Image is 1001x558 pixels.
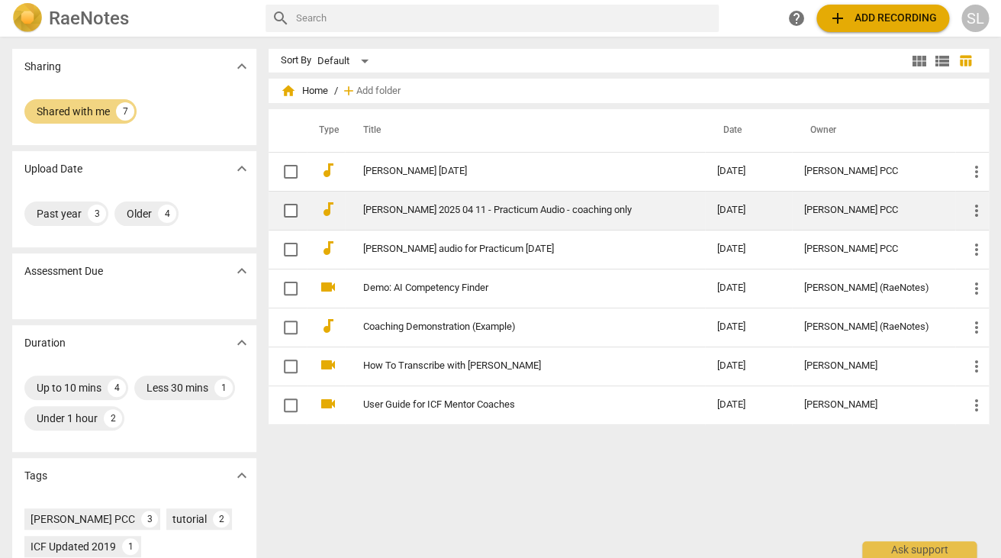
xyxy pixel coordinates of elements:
div: 4 [158,205,176,223]
button: SL [961,5,989,32]
p: Duration [24,335,66,351]
div: [PERSON_NAME] PCC [31,511,135,527]
button: Show more [230,464,253,487]
div: Less 30 mins [146,380,208,395]
div: Shared with me [37,104,110,119]
div: 3 [88,205,106,223]
a: [PERSON_NAME] [DATE] [363,166,662,177]
div: Older [127,206,152,221]
span: audiotrack [319,239,337,257]
img: Logo [12,3,43,34]
span: more_vert [967,318,986,337]
button: Show more [230,157,253,180]
button: Tile view [908,50,931,73]
div: Up to 10 mins [37,380,101,395]
td: [DATE] [705,308,792,347]
div: Ask support [862,541,977,558]
span: / [334,85,338,97]
span: more_vert [967,202,986,220]
span: expand_more [233,160,251,178]
a: Coaching Demonstration (Example) [363,321,662,333]
span: expand_more [233,334,251,352]
span: more_vert [967,279,986,298]
span: audiotrack [319,317,337,335]
span: expand_more [233,57,251,76]
div: [PERSON_NAME] PCC [804,244,943,255]
div: [PERSON_NAME] PCC [804,205,943,216]
span: videocam [319,278,337,296]
a: [PERSON_NAME] 2025 04 11 - Practicum Audio - coaching only [363,205,662,216]
a: How To Transcribe with [PERSON_NAME] [363,360,662,372]
span: expand_more [233,262,251,280]
a: Demo: AI Competency Finder [363,282,662,294]
td: [DATE] [705,191,792,230]
div: [PERSON_NAME] [804,360,943,372]
span: add [341,83,356,98]
button: Table view [954,50,977,73]
span: search [272,9,290,27]
div: 1 [122,538,139,555]
th: Owner [792,109,955,152]
span: videocam [319,395,337,413]
span: more_vert [967,163,986,181]
div: Past year [37,206,82,221]
span: view_list [933,52,951,70]
span: audiotrack [319,200,337,218]
input: Search [296,6,713,31]
div: Sort By [281,55,311,66]
p: Assessment Due [24,263,103,279]
div: 2 [213,511,230,527]
p: Sharing [24,59,61,75]
span: view_module [910,52,929,70]
div: [PERSON_NAME] (RaeNotes) [804,321,943,333]
div: Under 1 hour [37,411,98,426]
span: videocam [319,356,337,374]
span: audiotrack [319,161,337,179]
button: List view [931,50,954,73]
span: Add recording [829,9,937,27]
div: 3 [141,511,158,527]
div: 2 [104,409,122,427]
button: Show more [230,55,253,78]
div: [PERSON_NAME] PCC [804,166,943,177]
span: help [787,9,806,27]
td: [DATE] [705,230,792,269]
a: [PERSON_NAME] audio for Practicum [DATE] [363,244,662,255]
span: more_vert [967,357,986,376]
p: Tags [24,468,47,484]
th: Type [307,109,345,152]
span: Home [281,83,328,98]
a: LogoRaeNotes [12,3,253,34]
span: home [281,83,296,98]
td: [DATE] [705,269,792,308]
div: ICF Updated 2019 [31,539,116,554]
td: [DATE] [705,347,792,385]
th: Title [345,109,705,152]
span: add [829,9,847,27]
td: [DATE] [705,385,792,424]
div: Default [317,49,374,73]
th: Date [705,109,792,152]
span: more_vert [967,396,986,414]
div: [PERSON_NAME] [804,399,943,411]
button: Show more [230,260,253,282]
span: Add folder [356,85,401,97]
a: User Guide for ICF Mentor Coaches [363,399,662,411]
button: Upload [816,5,949,32]
div: [PERSON_NAME] (RaeNotes) [804,282,943,294]
p: Upload Date [24,161,82,177]
button: Show more [230,331,253,354]
span: more_vert [967,240,986,259]
td: [DATE] [705,152,792,191]
div: 4 [108,379,126,397]
span: expand_more [233,466,251,485]
div: tutorial [172,511,207,527]
div: 1 [214,379,233,397]
a: Help [783,5,810,32]
div: 7 [116,102,134,121]
span: table_chart [958,53,973,68]
h2: RaeNotes [49,8,129,29]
